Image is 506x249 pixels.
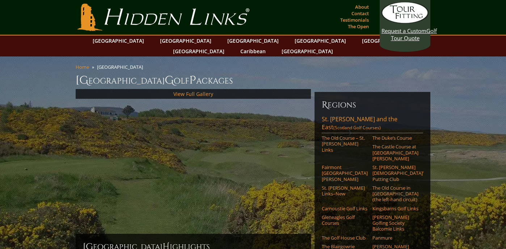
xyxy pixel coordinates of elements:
span: G [165,73,174,88]
a: View Full Gallery [173,90,213,97]
a: The Castle Course at [GEOGRAPHIC_DATA][PERSON_NAME] [372,144,418,161]
a: Request a CustomGolf Tour Quote [381,2,429,42]
h6: Regions [322,99,423,111]
a: [PERSON_NAME] Golfing Society Balcomie Links [372,214,418,232]
a: The Old Course – St. [PERSON_NAME] Links [322,135,368,153]
a: The Old Course in [GEOGRAPHIC_DATA] (the left-hand circuit) [372,185,418,203]
a: St. [PERSON_NAME] and the East(Scotland Golf Courses) [322,115,423,133]
a: Gleneagles Golf Courses [322,214,368,226]
a: [GEOGRAPHIC_DATA] [169,46,228,56]
a: St. [PERSON_NAME] Links–New [322,185,368,197]
a: [GEOGRAPHIC_DATA] [224,35,282,46]
a: Fairmont [GEOGRAPHIC_DATA][PERSON_NAME] [322,164,368,182]
a: The Open [346,21,371,31]
a: [GEOGRAPHIC_DATA] [89,35,148,46]
a: Contact [350,8,371,18]
a: The Duke’s Course [372,135,418,141]
a: [GEOGRAPHIC_DATA] [358,35,417,46]
a: Panmure [372,235,418,241]
span: P [189,73,196,88]
a: Kingsbarns Golf Links [372,206,418,211]
a: [GEOGRAPHIC_DATA] [291,35,350,46]
a: Caribbean [237,46,269,56]
a: Testimonials [338,15,371,25]
a: About [353,2,371,12]
a: St. [PERSON_NAME] [DEMOGRAPHIC_DATA]’ Putting Club [372,164,418,182]
li: [GEOGRAPHIC_DATA] [97,64,146,70]
span: (Scotland Golf Courses) [333,124,381,131]
a: [GEOGRAPHIC_DATA] [156,35,215,46]
a: The Golf House Club [322,235,368,241]
a: Carnoustie Golf Links [322,206,368,211]
h1: [GEOGRAPHIC_DATA] olf ackages [76,73,430,88]
span: Request a Custom [381,27,426,34]
a: Home [76,64,89,70]
a: [GEOGRAPHIC_DATA] [278,46,337,56]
